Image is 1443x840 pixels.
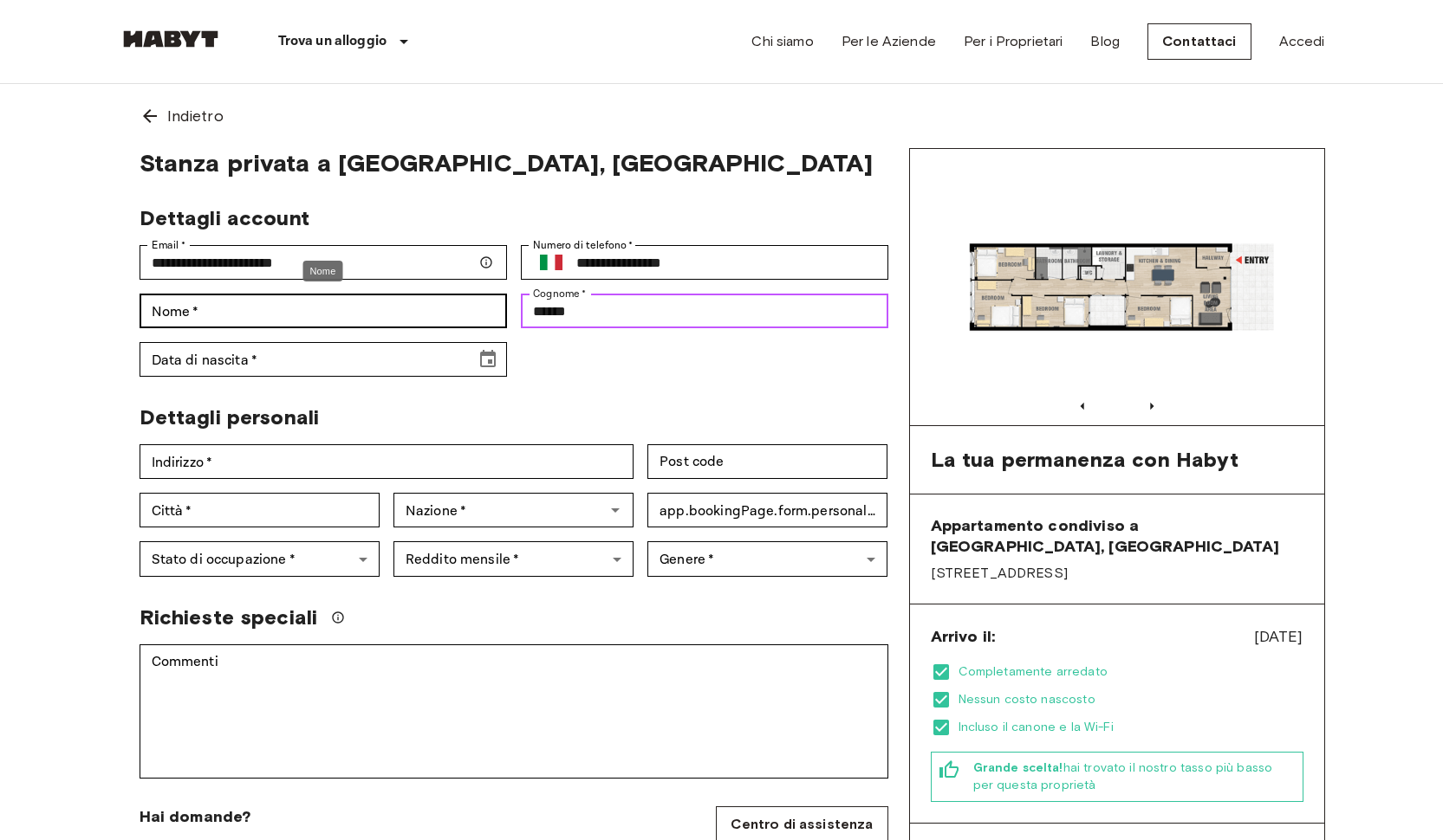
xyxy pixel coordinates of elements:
a: Indietro [119,84,1325,148]
span: Dettagli personali [140,404,320,430]
button: Choose date [471,342,505,377]
span: hai trovato il nostro tasso più basso per questa proprietà [973,759,1296,794]
a: Contattaci [1147,23,1251,60]
button: Previous image [1143,397,1160,415]
div: Nome [303,261,343,282]
div: app.bookingPage.form.personalDetails.fieldLabels.idNumber [647,493,887,527]
div: Post code [647,444,887,479]
span: Hai domande? [140,806,251,827]
span: Stanza privata a [GEOGRAPHIC_DATA], [GEOGRAPHIC_DATA] [140,148,888,178]
a: Chi siamo [751,31,813,52]
a: Per le Aziende [842,31,936,52]
span: Richieste speciali [140,604,318,630]
div: Email [140,245,507,280]
span: [DATE] [1254,625,1303,648]
a: Per i Proprietari [964,31,1063,52]
a: Blog [1090,31,1120,52]
div: Città [140,493,380,527]
span: Indietro [167,105,224,127]
button: Previous image [1074,397,1091,415]
img: Italy [540,255,562,270]
span: [STREET_ADDRESS] [931,564,1303,583]
span: Nessun costo nascosto [959,691,1303,708]
label: Numero di telefono [533,237,634,253]
img: Habyt [119,30,223,48]
button: Select country [533,244,569,281]
a: Accedi [1279,31,1325,52]
b: Grande scelta! [973,760,1063,775]
span: Arrivo il: [931,626,996,647]
svg: Faremo il possibile per soddisfare la tua richiesta, ma si prega di notare che non possiamo garan... [331,611,345,624]
button: Open [603,498,627,522]
span: Incluso il canone e la Wi-Fi [959,719,1303,736]
div: Indirizzo [140,444,634,479]
span: Dettagli account [140,205,309,230]
svg: Assicurati che il tuo indirizzo email sia corretto — ti invieremo i dettagli della tua prenotazio... [479,255,493,269]
div: Cognome [521,294,888,328]
span: Appartamento condiviso a [GEOGRAPHIC_DATA], [GEOGRAPHIC_DATA] [931,515,1303,557]
p: Trova un alloggio [278,31,387,52]
img: Marketing picture of unit NL-05-68-009-02Q [910,149,1324,425]
span: La tua permanenza con Habyt [931,447,1239,473]
label: Email [152,237,185,253]
label: Cognome [533,286,587,301]
div: Commenti [140,644,888,779]
span: Completamente arredato [959,663,1303,681]
div: Nome [140,294,507,328]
